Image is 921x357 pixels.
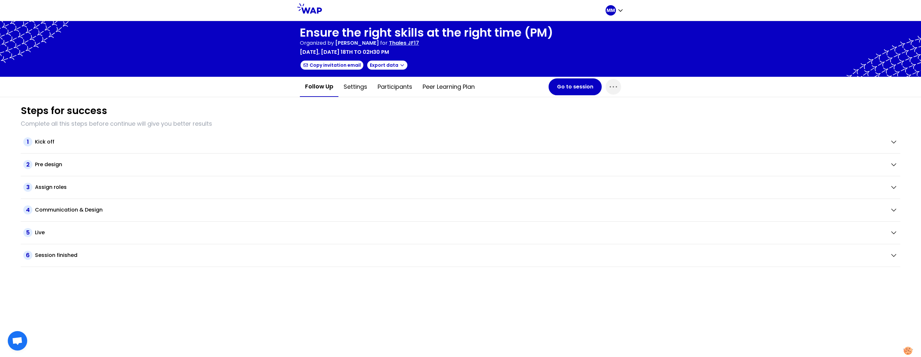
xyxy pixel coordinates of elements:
[380,39,388,47] p: for
[23,205,32,214] span: 4
[417,77,480,97] button: Peer learning plan
[300,48,389,56] p: [DATE], [DATE] 18th to 02h30 pm
[23,160,32,169] span: 2
[23,137,32,146] span: 1
[35,229,45,236] h2: Live
[367,60,408,70] button: Export data
[335,39,379,47] span: [PERSON_NAME]
[23,183,898,192] button: 3Assign roles
[23,251,32,260] span: 6
[23,183,32,192] span: 3
[338,77,372,97] button: Settings
[35,161,62,168] h2: Pre design
[23,228,32,237] span: 5
[35,251,77,259] h2: Session finished
[23,251,898,260] button: 6Session finished
[549,78,602,95] button: Go to session
[300,39,334,47] p: Organized by
[300,26,553,39] h1: Ensure the right skills at the right time (PM)
[35,138,54,146] h2: Kick off
[389,39,419,47] p: Thales JF17
[23,137,898,146] button: 1Kick off
[607,7,615,14] p: MM
[35,206,103,214] h2: Communication & Design
[35,183,67,191] h2: Assign roles
[300,60,364,70] button: Copy invitation email
[8,331,27,351] div: Ouvrir le chat
[606,5,624,16] button: MM
[23,228,898,237] button: 5Live
[23,160,898,169] button: 2Pre design
[21,105,107,117] h1: Steps for success
[21,119,900,128] p: Complete all this steps before continue will give you better results
[23,205,898,214] button: 4Communication & Design
[300,77,338,97] button: Follow up
[372,77,417,97] button: Participants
